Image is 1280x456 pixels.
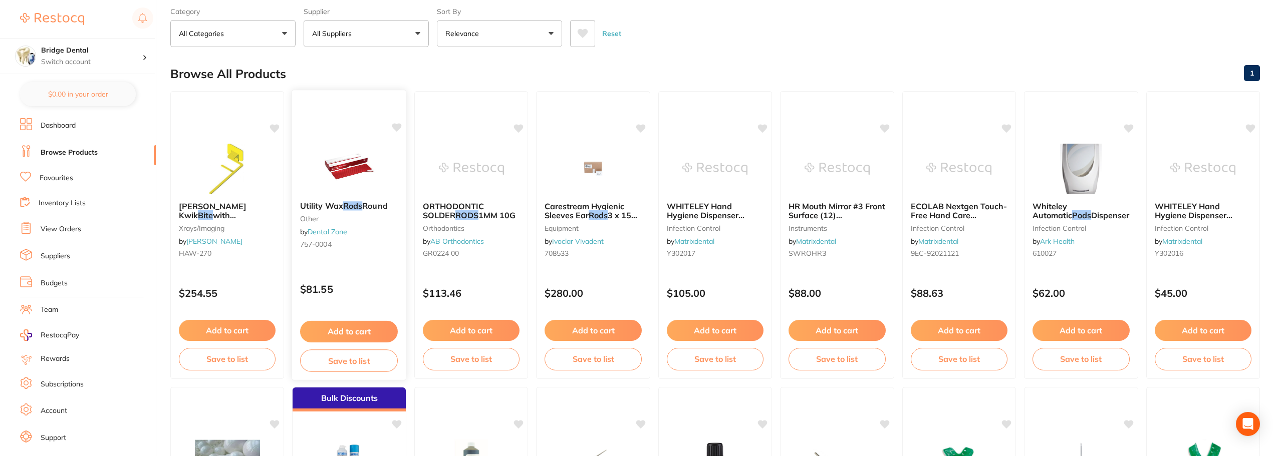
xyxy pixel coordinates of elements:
em: Rods [343,201,362,211]
label: Sort By [437,7,562,16]
div: Bulk Discounts [293,387,405,411]
em: RODS [455,210,478,220]
p: All Suppliers [312,29,356,39]
img: ORTHODONTIC SOLDER RODS 1MM 10G [439,144,504,194]
a: Browse Products [41,148,98,158]
a: Ark Health [1040,237,1075,246]
img: Utility Wax Rods Round [317,143,382,193]
label: Category [170,7,296,16]
span: WHITELEY Hand Hygiene Dispenser MANUAL (suit 1 litre [1155,201,1232,239]
span: Y302017 [667,249,695,258]
b: Utility Wax Rods Round [300,201,398,211]
p: $280.00 [545,287,641,299]
p: $88.00 [789,287,885,299]
small: orthodontics [423,224,520,232]
p: $45.00 [1155,287,1251,299]
a: Favourites [40,173,73,183]
button: Add to cart [1033,320,1129,341]
button: Reset [599,20,624,47]
small: infection control [1155,224,1251,232]
em: Rods [589,210,608,220]
p: $81.55 [300,283,398,295]
p: Switch account [41,57,142,67]
a: Rewards [41,354,70,364]
a: Ivoclar Vivadent [552,237,604,246]
b: HAWE Kwik Bite with Indicator Rod Pack of 15 [179,202,276,220]
button: Add to cart [545,320,641,341]
button: Save to list [911,348,1007,370]
button: Add to cart [300,321,398,342]
em: Bite [198,210,213,220]
button: Save to list [300,349,398,372]
label: Supplier [304,7,429,16]
small: xrays/imaging [179,224,276,232]
a: Support [41,433,66,443]
small: infection control [1033,224,1129,232]
span: 757-0004 [300,240,332,249]
span: by [789,237,836,246]
a: Matrixdental [1162,237,1202,246]
span: Y302016 [1155,249,1183,258]
a: Matrixdental [796,237,836,246]
b: ECOLAB Nextgen Touch-Free Hand Care Dispenser for 1.2L Pods [911,202,1007,220]
span: Carestream Hygienic Sleeves Ear [545,201,624,220]
span: by [545,237,604,246]
img: WHITELEY Hand Hygiene Dispenser MANUAL (suit 1 litre pods) [1170,144,1235,194]
span: [PERSON_NAME] Kwik [179,201,246,220]
a: Restocq Logo [20,8,84,31]
div: Open Intercom Messenger [1236,412,1260,436]
span: with Indicator [179,210,236,229]
small: infection control [911,224,1007,232]
a: Dental Zone [308,227,348,236]
button: Add to cart [911,320,1007,341]
span: by [300,227,347,236]
small: other [300,215,398,223]
button: Add to cart [423,320,520,341]
a: Account [41,406,67,416]
a: [PERSON_NAME] [186,237,242,246]
a: Suppliers [41,251,70,261]
a: Matrixdental [674,237,714,246]
a: RestocqPay [20,329,79,341]
p: $105.00 [667,287,763,299]
span: 3 x 150 (5302898) [545,210,637,229]
button: All Suppliers [304,20,429,47]
p: $254.55 [179,287,276,299]
img: Carestream Hygienic Sleeves Ear Rods 3 x 150 (5302898) [561,144,626,194]
img: ECOLAB Nextgen Touch-Free Hand Care Dispenser for 1.2L Pods [926,144,991,194]
b: Carestream Hygienic Sleeves Ear Rods 3 x 150 (5302898) [545,202,641,220]
small: instruments [789,224,885,232]
button: Add to cart [667,320,763,341]
span: ECOLAB Nextgen Touch-Free Hand Care Dispenser for 1.2L [911,201,1007,230]
a: Subscriptions [41,379,84,389]
b: Whiteley Automatic Pods Dispenser [1033,202,1129,220]
h2: Browse All Products [170,67,286,81]
a: Budgets [41,278,68,288]
p: All Categories [179,29,228,39]
b: WHITELEY Hand Hygiene Dispenser AUTOMATIC (suit 1 litre pods) [667,202,763,220]
b: WHITELEY Hand Hygiene Dispenser MANUAL (suit 1 litre pods) [1155,202,1251,220]
span: by [423,237,484,246]
img: Whiteley Automatic Pods Dispenser [1049,144,1114,194]
button: All Categories [170,20,296,47]
span: GR0224 00 [423,249,459,258]
a: View Orders [41,224,81,234]
em: [PERSON_NAME] [789,220,856,230]
img: Restocq Logo [20,13,84,25]
p: $62.00 [1033,287,1129,299]
p: $113.46 [423,287,520,299]
span: 1MM 10G [478,210,516,220]
button: Save to list [1155,348,1251,370]
h4: Bridge Dental [41,46,142,56]
span: SWROHR3 [789,249,826,258]
span: ORTHODONTIC SOLDER [423,201,484,220]
b: ORTHODONTIC SOLDER RODS 1MM 10G [423,202,520,220]
span: by [1155,237,1202,246]
span: by [911,237,958,246]
small: equipment [545,224,641,232]
b: HR Mouth Mirror #3 Front Surface (12) Roder 20mm - While Stocks Last [789,202,885,220]
button: Save to list [423,348,520,370]
a: AB Orthodontics [430,237,484,246]
span: Utility Wax [300,201,343,211]
span: Dispenser [1091,210,1129,220]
